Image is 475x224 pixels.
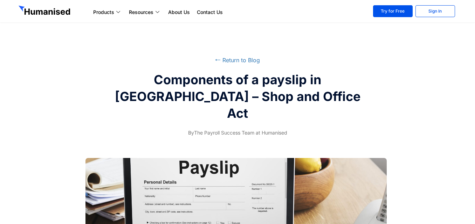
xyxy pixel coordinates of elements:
[106,71,369,122] h2: Components of a payslip in [GEOGRAPHIC_DATA] – Shop and Office Act
[215,57,260,64] a: ⭠ Return to Blog
[125,8,165,16] a: Resources
[373,5,413,17] a: Try for Free
[193,8,226,16] a: Contact Us
[188,129,287,137] span: The Payroll Success Team at Humanised
[188,130,194,136] span: By
[165,8,193,16] a: About Us
[90,8,125,16] a: Products
[19,6,72,17] img: GetHumanised Logo
[415,5,455,17] a: Sign In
